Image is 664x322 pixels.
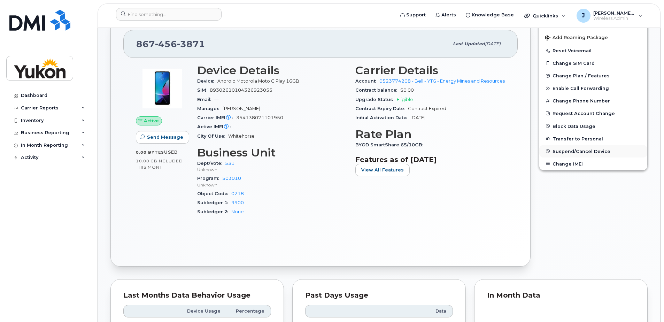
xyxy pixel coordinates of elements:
[234,124,239,129] span: —
[355,155,505,164] h3: Features as of [DATE]
[144,117,159,124] span: Active
[197,209,231,214] span: Subledger 2
[197,106,223,111] span: Manager
[572,9,647,23] div: Joel.Campbell
[197,87,210,93] span: SIM
[539,94,647,107] button: Change Phone Number
[582,11,585,20] span: J
[485,41,501,46] span: [DATE]
[472,11,514,18] span: Knowledge Base
[519,9,570,23] div: Quicklinks
[116,8,222,21] input: Find something...
[593,16,635,21] span: Wireless Admin
[379,78,505,84] a: 0523774208 - Bell - YTG - Energy Mines and Resources
[197,133,228,139] span: City Of Use
[197,97,214,102] span: Email
[231,191,244,196] a: 0218
[227,305,271,317] th: Percentage
[545,35,608,41] span: Add Roaming Package
[223,106,260,111] span: [PERSON_NAME]
[210,87,272,93] span: 89302610104326923055
[217,78,299,84] span: Android Motorola Moto G Play 16GB
[355,97,397,102] span: Upgrade Status
[397,97,413,102] span: Eligible
[533,13,558,18] span: Quicklinks
[539,107,647,120] button: Request Account Change
[197,115,236,120] span: Carrier IMEI
[539,120,647,132] button: Block Data Usage
[197,167,347,172] p: Unknown
[197,78,217,84] span: Device
[355,64,505,77] h3: Carrier Details
[231,200,244,205] a: 9900
[197,182,347,188] p: Unknown
[431,8,461,22] a: Alerts
[197,176,222,181] span: Program
[136,150,164,155] span: 0.00 Bytes
[197,161,225,166] span: Dept/Vote
[214,97,219,102] span: —
[136,159,157,163] span: 10.00 GB
[539,57,647,69] button: Change SIM Card
[136,131,189,144] button: Send Message
[408,106,446,111] span: Contract Expired
[355,164,410,176] button: View All Features
[553,73,610,78] span: Change Plan / Features
[487,292,635,299] div: In Month Data
[222,176,241,181] a: 503010
[355,128,505,140] h3: Rate Plan
[406,11,426,18] span: Support
[593,10,635,16] span: [PERSON_NAME].[PERSON_NAME]
[197,64,347,77] h3: Device Details
[355,106,408,111] span: Contract Expiry Date
[164,149,178,155] span: used
[228,133,255,139] span: Whitehorse
[453,41,485,46] span: Last updated
[400,87,414,93] span: $0.00
[539,82,647,94] button: Enable Call Forwarding
[539,158,647,170] button: Change IMEI
[197,200,231,205] span: Subledger 1
[361,167,404,173] span: View All Features
[539,132,647,145] button: Transfer to Personal
[395,8,431,22] a: Support
[305,292,453,299] div: Past Days Usage
[539,69,647,82] button: Change Plan / Features
[236,115,283,120] span: 354138071101950
[197,191,231,196] span: Object Code
[123,292,271,299] div: Last Months Data Behavior Usage
[553,86,609,91] span: Enable Call Forwarding
[155,39,177,49] span: 456
[386,305,453,317] th: Data
[147,134,183,140] span: Send Message
[553,148,610,154] span: Suspend/Cancel Device
[177,39,205,49] span: 3871
[197,124,234,129] span: Active IMEI
[539,44,647,57] button: Reset Voicemail
[231,209,244,214] a: None
[410,115,425,120] span: [DATE]
[178,305,227,317] th: Device Usage
[197,146,347,159] h3: Business Unit
[355,87,400,93] span: Contract balance
[441,11,456,18] span: Alerts
[225,161,234,166] a: 531
[136,158,183,170] span: included this month
[355,78,379,84] span: Account
[355,142,426,147] span: BYOD SmartShare 65/10GB
[136,39,205,49] span: 867
[539,30,647,44] button: Add Roaming Package
[539,145,647,158] button: Suspend/Cancel Device
[355,115,410,120] span: Initial Activation Date
[141,68,183,109] img: image20231002-3703462-wjpzrf.jpeg
[461,8,519,22] a: Knowledge Base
